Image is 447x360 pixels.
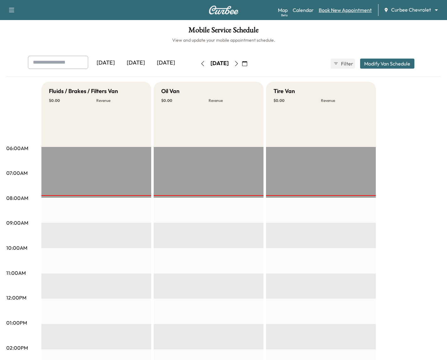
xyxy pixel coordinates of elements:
p: 06:00AM [6,144,28,152]
div: [DATE] [210,60,229,67]
span: Filter [341,60,352,67]
button: Modify Van Schedule [360,59,414,69]
p: Revenue [209,98,256,103]
h5: Tire Van [274,87,295,96]
a: Calendar [293,6,314,14]
a: MapBeta [278,6,288,14]
h1: Mobile Service Schedule [6,26,441,37]
div: Beta [281,13,288,18]
p: $ 0.00 [49,98,96,103]
p: 12:00PM [6,294,26,301]
div: [DATE] [91,56,121,70]
p: 01:00PM [6,319,27,326]
a: Book New Appointment [319,6,372,14]
div: [DATE] [121,56,151,70]
button: Filter [331,59,355,69]
div: [DATE] [151,56,181,70]
p: $ 0.00 [161,98,209,103]
p: $ 0.00 [274,98,321,103]
h5: Fluids / Brakes / Filters Van [49,87,118,96]
h5: Oil Van [161,87,179,96]
p: 10:00AM [6,244,27,252]
p: 09:00AM [6,219,28,227]
p: 11:00AM [6,269,26,277]
p: 02:00PM [6,344,28,352]
p: Revenue [321,98,368,103]
p: 07:00AM [6,169,28,177]
img: Curbee Logo [209,6,239,14]
p: 08:00AM [6,194,28,202]
h6: View and update your mobile appointment schedule. [6,37,441,43]
p: Revenue [96,98,144,103]
span: Curbee Chevrolet [391,6,431,13]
